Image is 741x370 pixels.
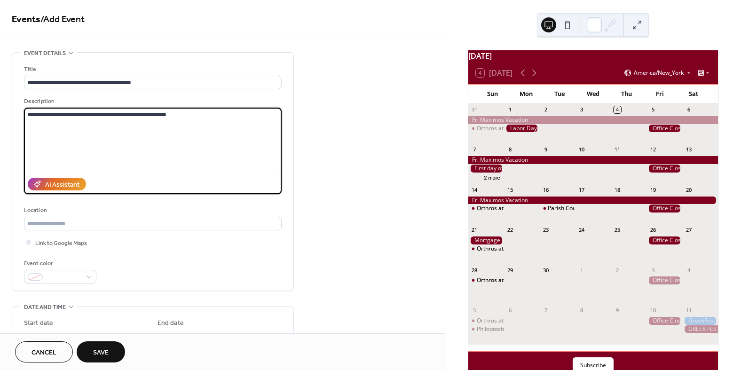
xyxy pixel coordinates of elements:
div: 19 [649,186,656,193]
div: 7 [542,307,549,314]
div: 31 [471,106,478,113]
div: 27 [685,227,692,234]
div: 17 [578,186,585,193]
span: Date and time [24,302,66,312]
div: Orthros at 9am, Divine Liturgy at 10 am [468,245,504,253]
div: 21 [471,227,478,234]
div: Parish Council Meeting 6:30pm [548,205,629,213]
div: 9 [614,307,621,314]
span: Date [24,331,37,340]
div: First day of Sunday School [468,165,504,173]
span: Event details [24,48,66,58]
span: / Add Event [40,10,85,29]
div: 14 [471,186,478,193]
span: America/New_York [634,70,684,76]
div: Orthros at 9am, Divine Liturgy at 10 am [468,205,504,213]
div: 6 [507,307,514,314]
div: 6 [685,106,692,113]
div: [DATE] [468,50,718,62]
div: Philoptochos Meeting (after Divine Liturgy) [477,325,588,333]
div: 4 [614,106,621,113]
button: Save [77,341,125,362]
span: Time [226,331,239,340]
div: 5 [471,307,478,314]
div: 2 [614,267,621,274]
div: Thu [610,85,643,103]
div: 20 [685,186,692,193]
div: Office Closed on Fridays [646,165,682,173]
div: 2 [542,106,549,113]
div: Wed [576,85,610,103]
span: Link to Google Maps [35,238,87,248]
div: 11 [614,146,621,153]
div: Parish Council Meeting 6:30pm [539,205,575,213]
span: Date [158,331,170,340]
div: 18 [614,186,621,193]
div: 26 [649,227,656,234]
div: Fr. Maximos Vacation [468,116,718,124]
div: 10 [649,307,656,314]
div: Start date [24,318,53,328]
div: Orthros at 9am, Divine Liturgy at 10 am [468,317,504,325]
div: Orthros at 9am, Divine Liturgy at 10 am [477,317,580,325]
div: Office Closed on Fridays [646,276,682,284]
div: 12 [649,146,656,153]
div: Description [24,96,280,106]
button: 2 more [480,173,504,181]
div: Tue [543,85,576,103]
div: Orthros at 9am, Divine Liturgy at 10 am [468,125,504,133]
a: Events [12,10,40,29]
div: Labor Day-Office Closed [504,125,540,133]
div: 4 [685,267,692,274]
div: 30 [542,267,549,274]
div: 1 [507,106,514,113]
div: 11 [685,307,692,314]
div: Office Closed on Fridays [646,125,682,133]
div: Fr. Maximos Vacation [468,197,718,205]
button: Cancel [15,341,73,362]
div: 3 [578,106,585,113]
div: Orthros at 9am, Divine Liturgy at 10 am [477,276,580,284]
div: 23 [542,227,549,234]
div: End date [158,318,184,328]
div: Orthros at 9am, Divine Liturgy at 10 am [468,276,504,284]
div: 8 [507,146,514,153]
div: Office Closed on Fridays [646,205,682,213]
div: GreekFest 10-11 & 10-12 [682,317,718,325]
div: Sun [476,85,509,103]
div: AI Assistant [45,180,79,190]
div: Office Closed on Fridays [646,317,682,325]
div: Title [24,64,280,74]
div: 1 [578,267,585,274]
div: Sat [677,85,710,103]
div: 7 [471,146,478,153]
div: 16 [542,186,549,193]
div: 22 [507,227,514,234]
div: 9 [542,146,549,153]
div: GREEK FESTIVAL 2025 [682,325,718,333]
div: 24 [578,227,585,234]
div: Fr. Maximos Vacation [468,156,718,164]
div: Philoptochos Meeting (after Divine Liturgy) [468,325,504,333]
span: Time [92,331,105,340]
div: 5 [649,106,656,113]
div: 29 [507,267,514,274]
div: 8 [578,307,585,314]
div: Orthros at 9am, Divine Liturgy at 10 am [477,205,580,213]
div: Office Closed on Fridays [646,236,682,244]
div: 25 [614,227,621,234]
div: 28 [471,267,478,274]
div: Event color [24,259,95,268]
div: Mortgage Reduction [468,236,504,244]
div: Mon [509,85,543,103]
div: Location [24,205,280,215]
span: Cancel [32,348,56,358]
div: 15 [507,186,514,193]
button: AI Assistant [28,178,86,190]
div: 10 [578,146,585,153]
div: Orthros at 9am, Divine Liturgy at 10 am [477,245,580,253]
div: 13 [685,146,692,153]
span: Save [93,348,109,358]
div: Fri [643,85,677,103]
